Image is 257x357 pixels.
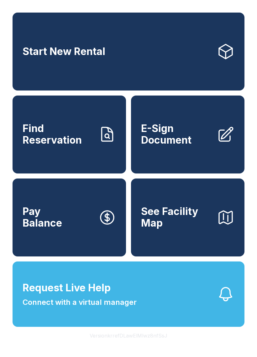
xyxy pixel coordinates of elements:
a: Start New Rental [13,13,244,91]
span: Connect with a virtual manager [23,297,137,308]
a: Find Reservation [13,96,126,173]
button: PayBalance [13,178,126,256]
span: Find Reservation [23,123,93,146]
span: Start New Rental [23,46,105,58]
a: E-Sign Document [131,96,244,173]
button: See Facility Map [131,178,244,256]
span: E-Sign Document [141,123,212,146]
span: Request Live Help [23,280,111,295]
span: Pay Balance [23,206,62,229]
button: VersionkrrefDLawElMlwz8nfSsJ [85,327,172,344]
span: See Facility Map [141,206,212,229]
button: Request Live HelpConnect with a virtual manager [13,261,244,327]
